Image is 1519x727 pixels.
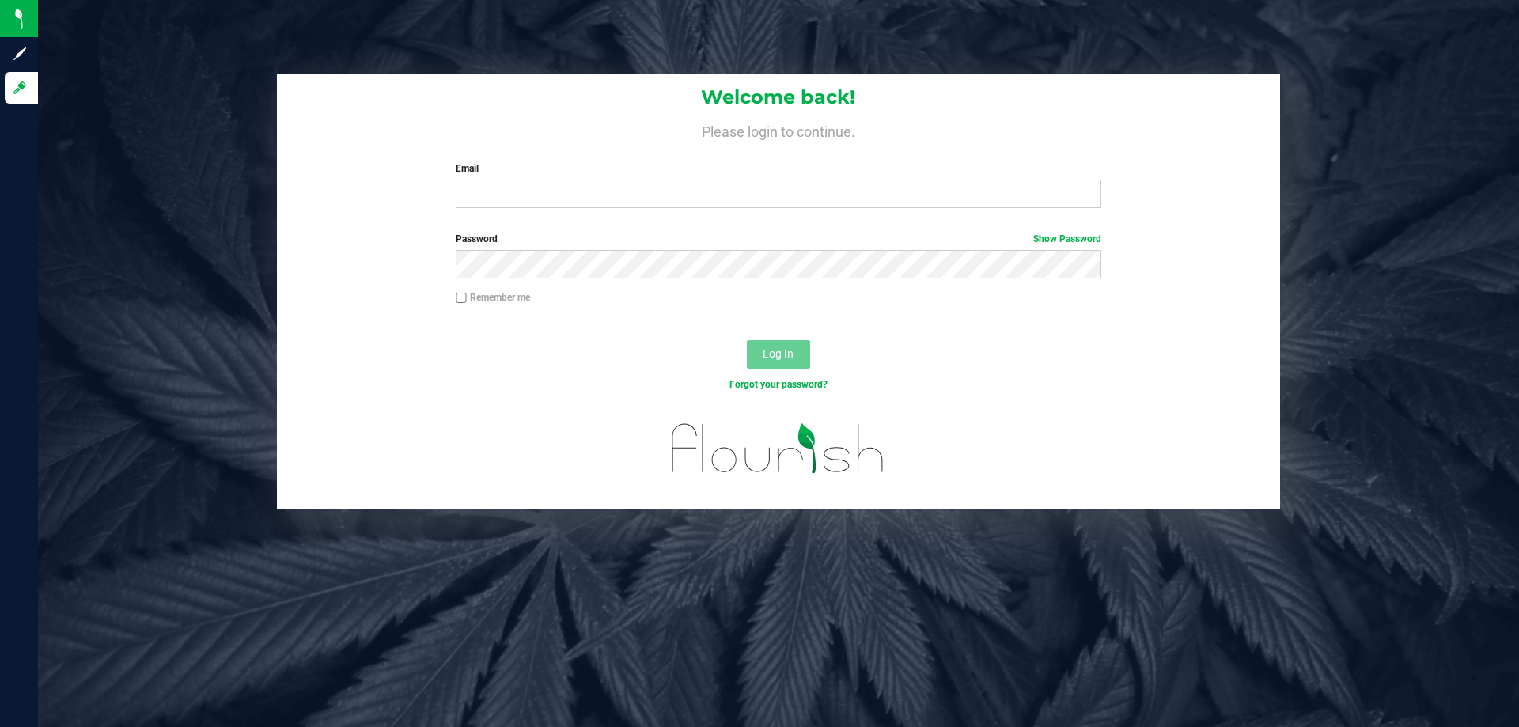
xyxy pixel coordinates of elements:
[277,87,1280,108] h1: Welcome back!
[456,233,498,244] span: Password
[1033,233,1101,244] a: Show Password
[747,340,810,369] button: Log In
[763,347,794,360] span: Log In
[653,408,903,489] img: flourish_logo.svg
[277,120,1280,139] h4: Please login to continue.
[12,80,28,96] inline-svg: Log in
[456,290,530,305] label: Remember me
[456,161,1100,176] label: Email
[12,46,28,62] inline-svg: Sign up
[729,379,828,390] a: Forgot your password?
[456,293,467,304] input: Remember me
